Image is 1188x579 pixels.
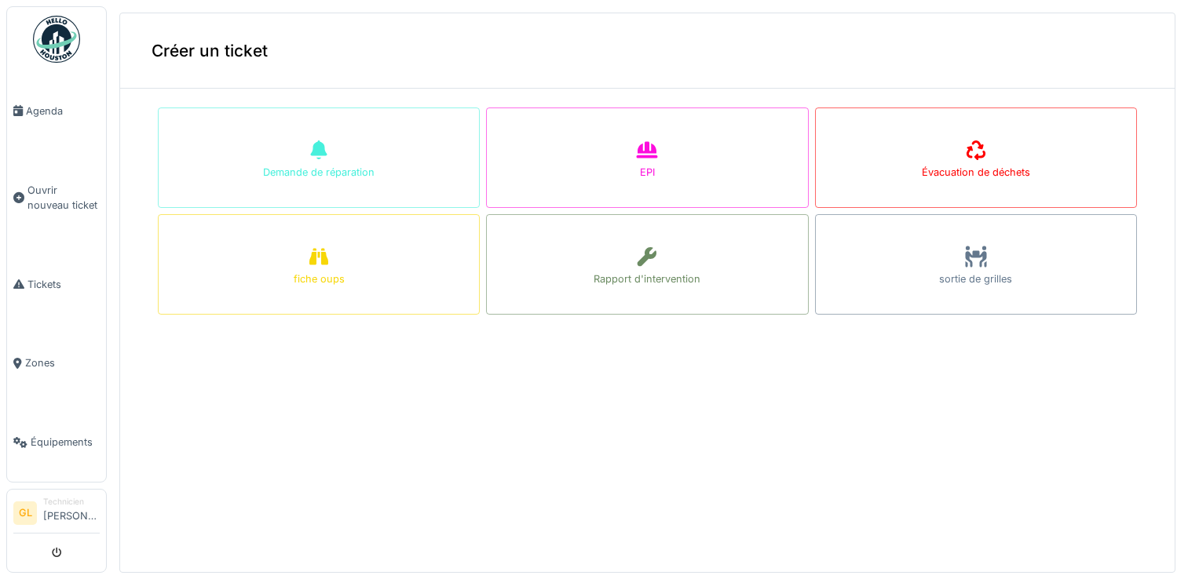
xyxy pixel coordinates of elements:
span: Équipements [31,435,100,450]
img: Badge_color-CXgf-gQk.svg [33,16,80,63]
div: Demande de réparation [263,165,375,180]
a: Zones [7,324,106,403]
div: sortie de grilles [939,271,1012,286]
div: Créer un ticket [120,13,1175,89]
a: Agenda [7,71,106,151]
span: Ouvrir nouveau ticket [27,183,100,213]
div: Technicien [43,496,100,508]
a: GL Technicien[PERSON_NAME] [13,496,100,533]
a: Tickets [7,245,106,324]
div: fiche oups [294,271,345,286]
span: Tickets [27,277,100,292]
div: Rapport d'intervention [594,271,700,286]
a: Ouvrir nouveau ticket [7,151,106,245]
a: Équipements [7,402,106,482]
li: GL [13,501,37,525]
div: Évacuation de déchets [922,165,1030,180]
span: Agenda [26,104,100,118]
div: EPI [640,165,655,180]
li: [PERSON_NAME] [43,496,100,530]
span: Zones [25,355,100,370]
